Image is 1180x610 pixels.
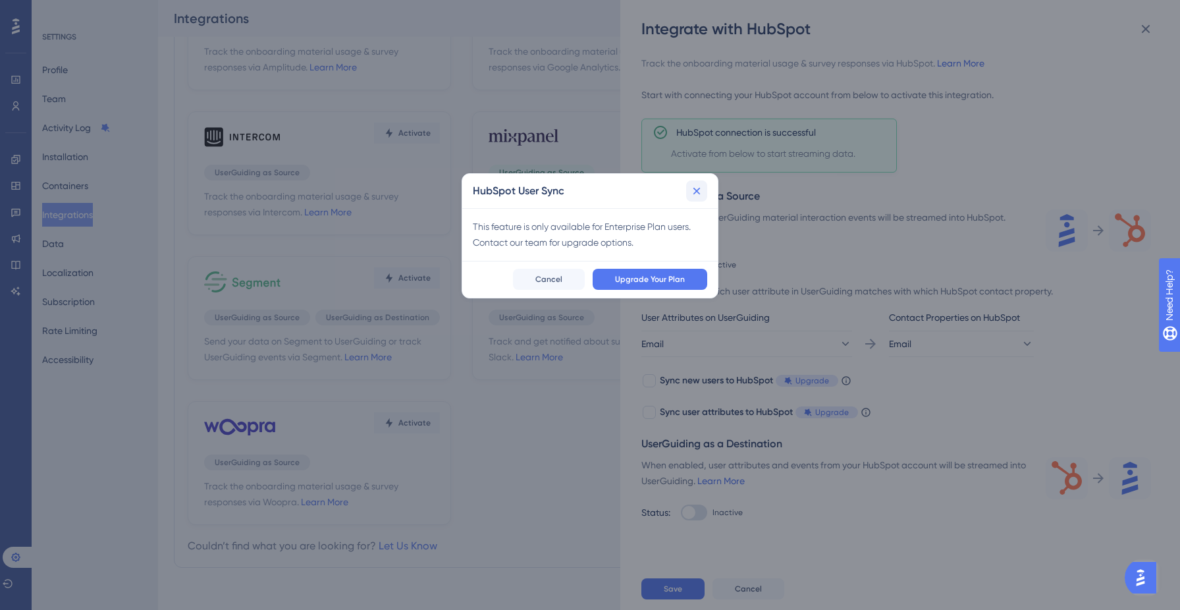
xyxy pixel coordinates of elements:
[473,183,564,199] h2: HubSpot User Sync
[31,3,82,19] span: Need Help?
[1125,558,1164,597] iframe: UserGuiding AI Assistant Launcher
[535,274,562,285] span: Cancel
[615,274,685,285] span: Upgrade Your Plan
[473,219,707,250] div: This feature is only available for Enterprise Plan users. Contact our team for upgrade options.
